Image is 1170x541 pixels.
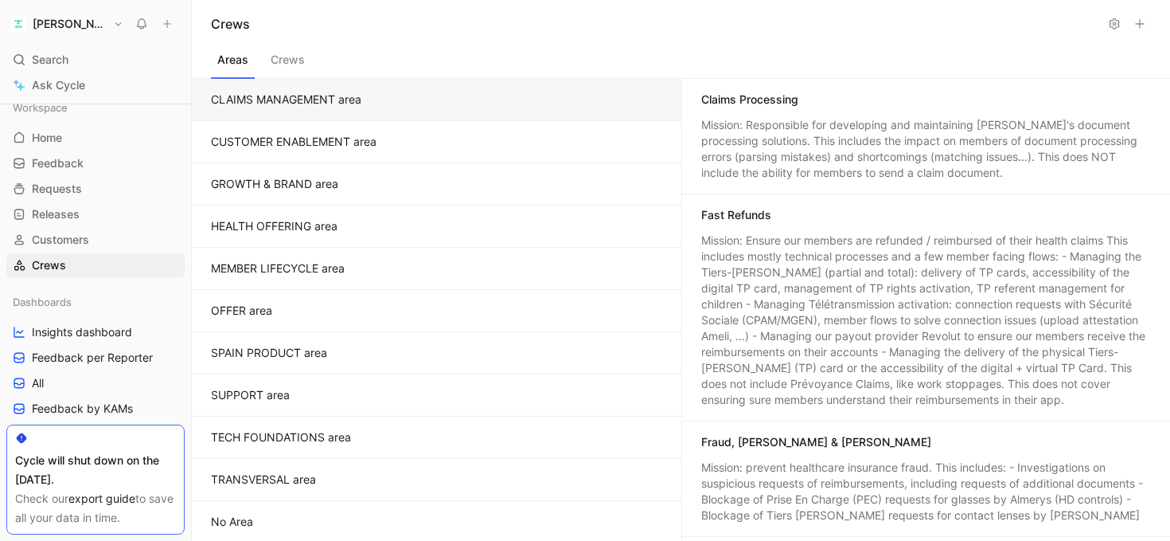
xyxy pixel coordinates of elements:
button: SPAIN PRODUCT area [192,332,681,374]
span: Feedback [32,155,84,171]
div: Cycle will shut down on the [DATE]. [15,451,176,489]
a: All [6,371,185,395]
button: Areas [211,49,255,79]
div: Fast Refunds [701,207,771,223]
button: OFFER area [192,290,681,332]
img: Alan [10,16,26,32]
span: Search [32,50,68,69]
div: Workspace [6,96,185,120]
a: Insights dashboard [6,320,185,344]
div: Mission: Responsible for developing and maintaining [PERSON_NAME]'s document processing solutions... [701,117,1152,181]
span: Home [32,130,62,146]
button: SUPPORT area [192,374,681,417]
div: Check our to save all your data in time. [15,489,176,527]
a: Customers [6,228,185,252]
div: Claims Processing [701,92,798,108]
div: Search [6,48,185,72]
button: CUSTOMER ENABLEMENT area [192,121,681,163]
a: Releases [6,202,185,226]
span: Releases [32,206,80,222]
button: Crews [264,49,311,79]
div: DashboardsInsights dashboardFeedback per ReporterAllFeedback by KAMsCycle dashboard exampleAll un... [6,290,185,472]
button: MEMBER LIFECYCLE area [192,248,681,290]
button: Alan[PERSON_NAME] [6,13,127,35]
span: All [32,375,44,391]
a: Feedback by KAMs [6,397,185,421]
button: HEALTH OFFERING area [192,206,681,248]
div: Mission: prevent healthcare insurance fraud. This includes: - Investigations on suspicious reques... [701,460,1152,523]
span: Feedback per Reporter [32,350,153,366]
a: export guide [68,492,135,505]
div: Mission: Ensure our members are refunded / reimbursed of their health claims This includes mostly... [701,233,1152,408]
h1: Crews [211,14,1100,33]
a: Cycle dashboard example [6,422,185,446]
span: Workspace [13,100,68,116]
button: TRANSVERSAL area [192,459,681,501]
h1: [PERSON_NAME] [33,17,107,31]
span: Feedback by KAMs [32,401,133,417]
a: Home [6,126,185,150]
a: Feedback [6,151,185,175]
button: TECH FOUNDATIONS area [192,417,681,459]
a: Feedback per Reporter [6,346,185,370]
a: Requests [6,177,185,201]
span: Ask Cycle [32,76,85,95]
a: Ask Cycle [6,73,185,97]
a: Crews [6,253,185,277]
span: Insights dashboard [32,324,132,340]
button: GROWTH & BRAND area [192,163,681,206]
span: Dashboards [13,294,72,310]
span: Requests [32,181,82,197]
div: Dashboards [6,290,185,314]
button: CLAIMS MANAGEMENT area [192,79,681,121]
span: Customers [32,232,89,248]
div: Fraud, [PERSON_NAME] & [PERSON_NAME] [701,434,931,450]
span: Crews [32,257,66,273]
